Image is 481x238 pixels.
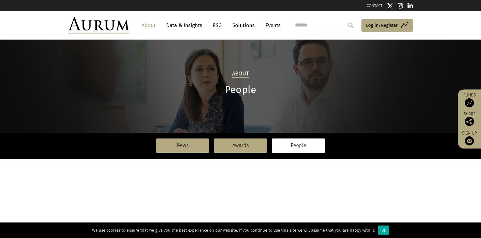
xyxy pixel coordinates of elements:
[398,3,403,9] img: Instagram icon
[461,131,478,145] a: Sign up
[214,138,267,152] a: Awards
[210,20,225,31] a: ESG
[156,138,209,152] a: News
[378,226,389,235] div: Ok
[229,20,258,31] a: Solutions
[262,20,281,31] a: Events
[345,19,357,31] input: Submit
[461,93,478,107] a: Funds
[68,84,413,96] h1: People
[68,17,129,33] img: Aurum
[232,71,249,78] h2: About
[465,98,474,107] img: Access Funds
[163,20,205,31] a: Data & Insights
[407,3,413,9] img: Linkedin icon
[387,3,393,9] img: Twitter icon
[361,19,413,32] a: Log in/Register
[465,136,474,145] img: Sign up to our newsletter
[367,3,382,8] a: CONTACT
[465,117,474,126] img: Share this post
[366,22,398,29] span: Log in/Register
[138,20,159,31] a: About
[461,112,478,126] div: Share
[272,138,325,152] a: People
